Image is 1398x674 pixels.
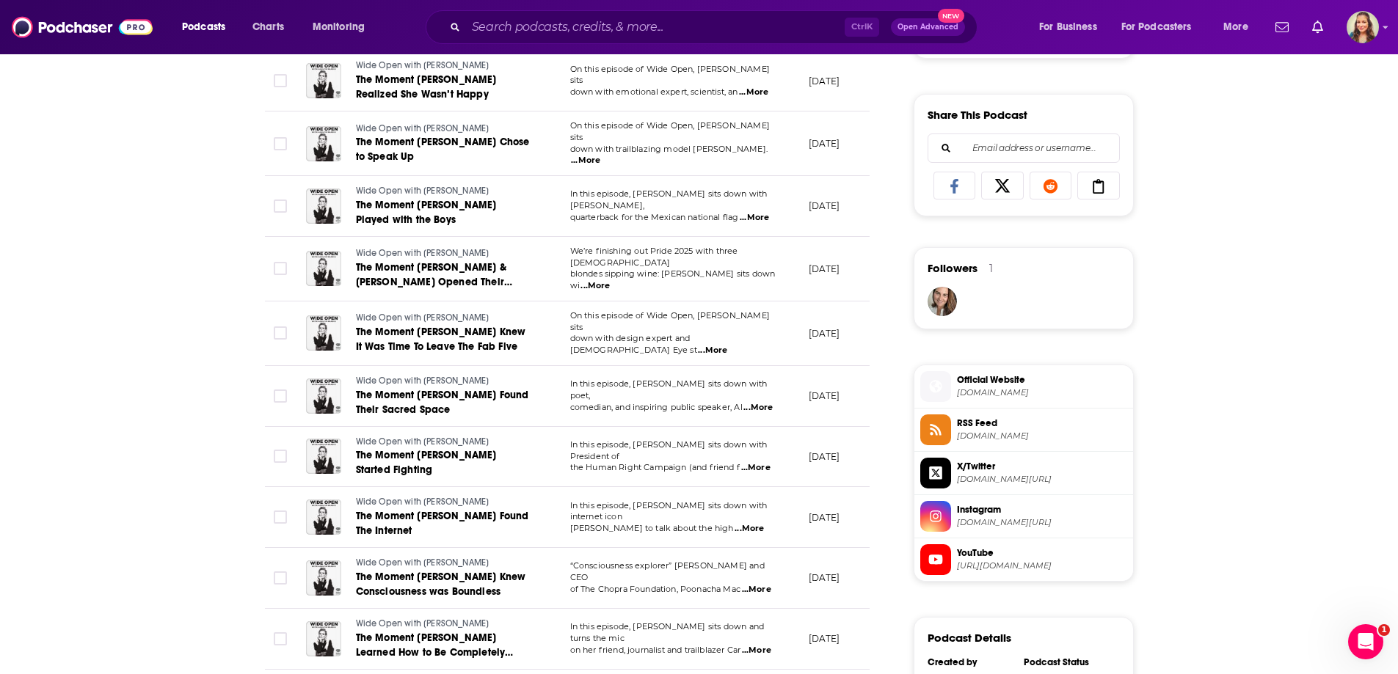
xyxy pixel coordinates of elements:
button: open menu [302,15,384,39]
span: Toggle select row [274,199,287,213]
div: 1 [989,262,993,275]
span: Toggle select row [274,326,287,340]
a: Wide Open with [PERSON_NAME] [356,185,532,198]
span: In this episode, [PERSON_NAME] sits down with [PERSON_NAME], [570,188,768,210]
button: open menu [1213,15,1267,39]
a: The Moment [PERSON_NAME] Played with the Boys [356,198,532,227]
span: ...More [739,87,768,98]
span: of The Chopra Foundation, Poonacha Mac [570,584,741,594]
span: Logged in as adriana.guzman [1347,11,1379,43]
span: On this episode of Wide Open, [PERSON_NAME] sits [570,310,770,332]
a: Wide Open with [PERSON_NAME] [356,59,532,73]
span: In this episode, [PERSON_NAME] sits down with internet icon [570,500,768,522]
span: Wide Open with [PERSON_NAME] [356,376,489,386]
span: Official Website [957,373,1127,387]
p: [DATE] [809,75,840,87]
span: The Moment [PERSON_NAME] Realized She Wasn’t Happy [356,73,497,100]
span: The Moment [PERSON_NAME] & [PERSON_NAME] Opened Their Doors [356,261,512,303]
a: Wide Open with [PERSON_NAME] [356,496,532,509]
span: On this episode of Wide Open, [PERSON_NAME] sits [570,120,770,142]
span: YouTube [957,546,1127,560]
p: [DATE] [809,571,840,584]
a: The Moment [PERSON_NAME] Knew It Was Time To Leave The Fab Five [356,325,532,354]
span: Wide Open with [PERSON_NAME] [356,186,489,196]
p: [DATE] [809,632,840,645]
span: down with emotional expert, scientist, an [570,87,738,97]
span: New [938,9,964,23]
span: RSS Feed [957,417,1127,430]
a: The Moment [PERSON_NAME] Started Fighting [356,448,532,477]
a: Share on X/Twitter [981,172,1024,199]
span: Toggle select row [274,632,287,645]
button: Open AdvancedNew [891,18,965,36]
span: Toggle select row [274,450,287,463]
span: ...More [698,345,727,356]
span: Open Advanced [898,23,958,31]
div: Podcast Status [1024,656,1110,668]
span: In this episode, [PERSON_NAME] sits down and turns the mic [570,621,765,643]
span: quarterback for the Mexican national flag [570,212,739,222]
span: Ctrl K [845,18,879,37]
a: Wide Open with [PERSON_NAME] [356,247,532,260]
span: We’re finishing out Pride 2025 with three [DEMOGRAPHIC_DATA] [570,246,738,268]
a: Official Website[DOMAIN_NAME] [920,371,1127,402]
span: Toggle select row [274,389,287,403]
span: ...More [742,584,771,596]
a: YouTube[URL][DOMAIN_NAME] [920,544,1127,575]
button: open menu [1112,15,1213,39]
span: comedian, and inspiring public speaker, Al [570,402,743,412]
button: Show profile menu [1347,11,1379,43]
h3: Share This Podcast [928,108,1027,122]
a: Share on Reddit [1030,172,1072,199]
a: Charts [243,15,293,39]
span: 1 [1378,624,1390,636]
a: The Moment [PERSON_NAME] Realized She Wasn’t Happy [356,73,532,102]
span: instagram.com/ashlynharris24 [957,517,1127,528]
span: omnycontent.com [957,431,1127,442]
a: Wide Open with [PERSON_NAME] [356,436,532,449]
span: On this episode of Wide Open, [PERSON_NAME] sits [570,64,770,86]
span: Wide Open with [PERSON_NAME] [356,123,489,133]
a: Show notifications dropdown [1270,15,1295,40]
span: down with design expert and [DEMOGRAPHIC_DATA] Eye st [570,333,697,355]
span: down with trailblazing model [PERSON_NAME]. [570,144,768,154]
span: twitter.com/Ashlyn_Harris [957,474,1127,485]
a: Wide Open with [PERSON_NAME] [356,312,532,325]
a: The Moment [PERSON_NAME] Learned How to Be Completely Naked [356,631,532,660]
span: Wide Open with [PERSON_NAME] [356,60,489,70]
span: The Moment [PERSON_NAME] Learned How to Be Completely Naked [356,631,514,673]
input: Email address or username... [940,134,1107,162]
a: The Moment [PERSON_NAME] & [PERSON_NAME] Opened Their Doors [356,260,532,290]
img: WisdomWonder78 [928,287,957,316]
a: Wide Open with [PERSON_NAME] [356,122,532,136]
img: User Profile [1347,11,1379,43]
p: [DATE] [809,450,840,463]
span: In this episode, [PERSON_NAME] sits down with President of [570,439,768,461]
span: For Business [1039,17,1097,37]
span: Followers [928,261,977,275]
span: Charts [252,17,284,37]
span: In this episode, [PERSON_NAME] sits down with poet, [570,378,768,400]
img: Podchaser - Follow, Share and Rate Podcasts [12,13,153,41]
span: blondes sipping wine: [PERSON_NAME] sits down wi [570,268,776,290]
a: Share on Facebook [933,172,976,199]
p: [DATE] [809,511,840,524]
span: iheartpodcasts.com [957,387,1127,398]
input: Search podcasts, credits, & more... [466,15,845,39]
span: Toggle select row [274,571,287,585]
a: Wide Open with [PERSON_NAME] [356,557,532,570]
span: Toggle select row [274,137,287,150]
span: More [1223,17,1248,37]
p: [DATE] [809,199,840,212]
div: Search followers [928,133,1120,163]
a: Wide Open with [PERSON_NAME] [356,375,532,388]
span: Wide Open with [PERSON_NAME] [356,618,489,629]
span: ...More [735,523,764,535]
span: ...More [742,645,771,656]
a: X/Twitter[DOMAIN_NAME][URL] [920,458,1127,488]
span: The Moment [PERSON_NAME] Started Fighting [356,449,497,476]
span: Wide Open with [PERSON_NAME] [356,312,489,323]
span: Wide Open with [PERSON_NAME] [356,497,489,507]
